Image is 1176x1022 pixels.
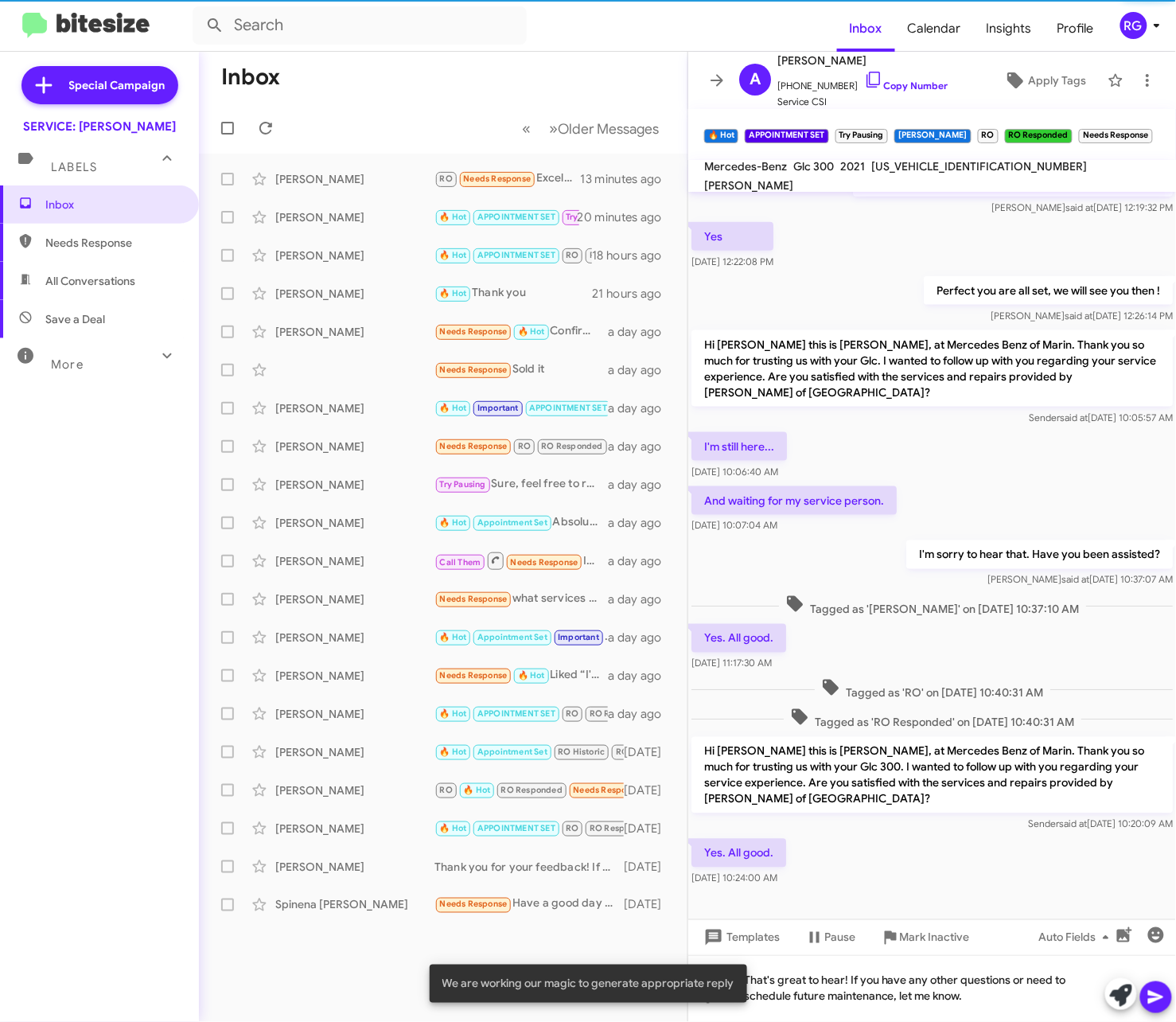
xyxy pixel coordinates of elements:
span: RO Responded [590,250,651,260]
span: Auto Fields [1039,923,1116,952]
div: RG [1120,12,1147,39]
div: [DATE] [624,782,675,798]
div: I just got de [434,437,608,455]
span: [DATE] 12:22:08 PM [691,255,773,267]
span: [US_VEHICLE_IDENTIFICATION_NUMBER] [871,159,1087,174]
span: Save a Deal [45,311,105,327]
div: [PERSON_NAME] [275,630,434,646]
div: [PERSON_NAME] [275,400,434,416]
div: a day ago [608,477,675,493]
a: Calendar [895,6,974,52]
span: [DATE] 10:24:00 AM [691,872,777,884]
div: [DATE] [624,897,675,913]
div: a day ago [608,706,675,722]
div: Sold it [434,361,608,379]
span: Appointment Set [477,632,547,642]
span: [DATE] 10:06:40 AM [691,466,778,478]
div: Got it. What kind of tires are they? [434,781,624,799]
span: Needs Response [440,899,508,910]
span: RO Historic [558,747,605,757]
span: [PERSON_NAME] [DATE] 12:19:32 PM [991,201,1173,213]
span: 🔥 Hot [518,670,545,681]
div: [PERSON_NAME] [275,859,434,875]
span: RO [440,174,453,184]
div: [PERSON_NAME] [275,591,434,607]
div: [PERSON_NAME] [275,248,434,263]
span: RO [566,823,578,833]
span: 2021 [840,159,865,174]
p: Yes. All good. [691,839,786,868]
span: 🔥 Hot [463,785,490,795]
a: Profile [1045,6,1107,52]
div: Confirmed/ [434,322,608,341]
small: Try Pausing [835,129,888,143]
p: And waiting for my service person. [691,486,897,515]
small: Needs Response [1079,129,1152,143]
div: [PERSON_NAME] [275,286,434,302]
span: 🔥 Hot [440,517,467,528]
span: Service CSI [777,94,948,110]
p: Hi [PERSON_NAME] this is [PERSON_NAME], at Mercedes Benz of Marin. Thank you so much for trusting... [691,330,1173,407]
span: APPOINTMENT SET [477,708,555,719]
span: Important [477,403,519,413]
span: Try Pausing [566,212,612,222]
span: Call Them [440,557,481,568]
p: I'm sorry to hear that. Have you been assisted? [906,540,1173,569]
span: 🔥 Hot [440,212,467,222]
div: [PERSON_NAME] [275,209,434,225]
span: Needs Response [463,174,531,184]
span: Needs Response [440,441,508,451]
span: Try Pausing [440,479,486,490]
span: Mark Inactive [900,923,970,952]
div: 20 minutes ago [579,209,675,225]
span: RO [440,785,453,795]
div: [PERSON_NAME] [275,668,434,684]
span: [PERSON_NAME] [704,178,793,193]
div: Liked “I'm glad to hear that you were satisfied with the service and that your experience was pos... [434,666,608,685]
div: Inbound Call [434,551,608,571]
span: A [750,67,761,92]
span: Appointment Set [477,517,547,528]
div: Is this offer still available. We need a change [434,246,592,264]
input: Search [193,6,527,45]
span: [PERSON_NAME] [DATE] 10:37:07 AM [987,574,1173,586]
button: Templates [688,923,792,952]
div: Thank you [434,284,592,302]
span: [PERSON_NAME] [777,51,948,70]
button: Pause [792,923,868,952]
p: I'm still here... [691,432,787,461]
span: Needs Response [440,670,508,681]
span: [PERSON_NAME] [DATE] 12:26:14 PM [991,310,1173,322]
span: said at [1065,201,1093,213]
a: Insights [974,6,1045,52]
div: [PERSON_NAME] [275,515,434,531]
button: Mark Inactive [868,923,983,952]
span: » [549,119,558,138]
div: 21 hours ago [592,286,675,302]
span: Needs Response [440,365,508,375]
div: [PERSON_NAME] [275,439,434,454]
div: [PERSON_NAME] [275,706,434,722]
div: [PERSON_NAME] [275,782,434,798]
span: Pause [824,923,855,952]
span: [PHONE_NUMBER] [777,70,948,94]
span: Needs Response [45,235,181,251]
div: [DATE] [624,744,675,760]
span: RO [566,250,578,260]
div: Thank you for your feedback! If you need any future maintenance or repairs, feel free to reach ou... [434,859,624,875]
span: 🔥 Hot [518,326,545,337]
div: a day ago [608,400,675,416]
div: Spinena [PERSON_NAME] [275,897,434,913]
span: RO [518,441,531,451]
span: said at [1059,818,1087,830]
span: APPOINTMENT SET [477,250,555,260]
span: Tagged as 'RO Responded' on [DATE] 10:40:31 AM [784,708,1081,731]
div: [PERSON_NAME] [275,553,434,569]
div: a day ago [608,439,675,454]
div: [PERSON_NAME] [275,821,434,837]
span: Apply Tags [1028,66,1086,95]
span: Important [558,632,599,642]
span: 🔥 Hot [440,708,467,719]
